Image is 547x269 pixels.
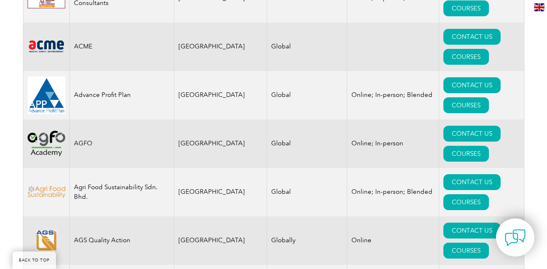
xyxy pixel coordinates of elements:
[267,71,347,119] td: Global
[174,216,267,265] td: [GEOGRAPHIC_DATA]
[28,186,65,198] img: f9836cf2-be2c-ed11-9db1-00224814fd52-logo.png
[443,49,489,65] a: COURSES
[443,243,489,259] a: COURSES
[443,0,489,16] a: COURSES
[174,71,267,119] td: [GEOGRAPHIC_DATA]
[13,251,56,269] a: BACK TO TOP
[443,126,501,142] a: CONTACT US
[347,168,439,216] td: Online; In-person; Blended
[534,3,544,11] img: en
[267,216,347,265] td: Globally
[347,71,439,119] td: Online; In-person; Blended
[443,97,489,113] a: COURSES
[174,168,267,216] td: [GEOGRAPHIC_DATA]
[28,131,65,156] img: 2d900779-188b-ea11-a811-000d3ae11abd-logo.png
[347,119,439,168] td: Online; In-person
[443,146,489,162] a: COURSES
[443,29,501,45] a: CONTACT US
[69,119,174,168] td: AGFO
[443,223,501,239] a: CONTACT US
[28,39,65,54] img: 0f03f964-e57c-ec11-8d20-002248158ec2-logo.png
[347,216,439,265] td: Online
[443,174,501,190] a: CONTACT US
[28,230,65,251] img: e8128bb3-5a91-eb11-b1ac-002248146a66-logo.png
[28,76,65,114] img: cd2924ac-d9bc-ea11-a814-000d3a79823d-logo.jpg
[267,168,347,216] td: Global
[174,23,267,71] td: [GEOGRAPHIC_DATA]
[69,216,174,265] td: AGS Quality Action
[505,227,526,248] img: contact-chat.png
[267,23,347,71] td: Global
[267,119,347,168] td: Global
[69,168,174,216] td: Agri Food Sustainability Sdn. Bhd.
[443,77,501,93] a: CONTACT US
[443,194,489,210] a: COURSES
[69,23,174,71] td: ACME
[174,119,267,168] td: [GEOGRAPHIC_DATA]
[69,71,174,119] td: Advance Profit Plan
